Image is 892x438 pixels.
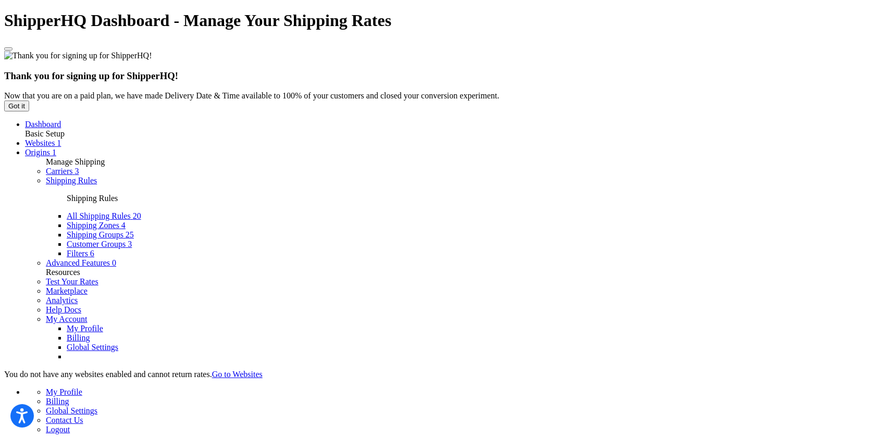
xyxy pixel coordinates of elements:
li: Carriers [46,167,888,176]
li: Test Your Rates [46,277,888,286]
span: Filters [67,249,88,258]
a: My Profile [46,387,82,396]
li: Customer Groups [67,240,888,249]
a: Carriers 3 [46,167,79,176]
span: 20 [133,211,141,220]
h3: Thank you for signing up for ShipperHQ! [4,70,888,82]
span: 4 [121,221,126,230]
button: Got it [4,101,29,111]
li: Help Docs [46,305,888,315]
li: Advanced Features [46,258,888,268]
span: 3 [128,240,132,248]
li: Marketplace [46,286,888,296]
li: Logout [46,425,888,434]
span: 25 [126,230,134,239]
span: Shipping Groups [67,230,123,239]
span: 0 [112,258,116,267]
a: Global Settings [46,406,97,415]
li: My Profile [46,387,888,397]
a: Billing [67,333,90,342]
li: Billing [67,333,888,343]
a: Marketplace [46,286,88,295]
span: Customer Groups [67,240,126,248]
li: Global Settings [46,406,888,416]
a: Filters 6 [67,249,94,258]
a: Billing [46,397,69,406]
a: Shipping Groups 25 [67,230,134,239]
a: Websites 1 [25,139,61,147]
li: Filters [67,249,888,258]
li: Origins [25,148,888,157]
div: You do not have any websites enabled and cannot return rates. [4,370,888,379]
li: Websites [25,139,888,148]
a: Help Docs [46,305,81,314]
li: Shipping Groups [67,230,888,240]
span: 1 [52,148,56,157]
a: Customer Groups 3 [67,240,132,248]
li: Billing [46,397,888,406]
img: Thank you for signing up for ShipperHQ! [4,51,152,60]
a: Global Settings [67,343,118,352]
li: Shipping Rules [46,176,888,258]
div: Manage Shipping [46,157,888,167]
h1: ShipperHQ Dashboard - Manage Your Shipping Rates [4,11,888,30]
li: My Account [46,315,888,361]
li: Dashboard [25,120,888,129]
span: Origins [25,148,50,157]
a: Analytics [46,296,78,305]
a: Test Your Rates [46,277,98,286]
span: 6 [90,249,94,258]
div: Now that you are on a paid plan, we have made Delivery Date & Time available to 100% of your cust... [4,91,888,101]
li: Contact Us [46,416,888,425]
li: Analytics [46,296,888,305]
a: Go to Websites [212,370,263,379]
span: Carriers [46,167,73,176]
li: Shipping Zones [67,221,888,230]
a: All Shipping Rules 20 [67,211,141,220]
div: Resources [46,268,888,277]
a: Origins 1 [25,148,56,157]
span: 1 [57,139,61,147]
span: 3 [75,167,79,176]
a: Contact Us [46,416,83,424]
a: Advanced Features 0 [46,258,116,267]
a: Shipping Zones 4 [67,221,126,230]
span: Websites [25,139,55,147]
a: Logout [46,425,70,434]
a: My Profile [67,324,103,333]
a: My Account [46,315,88,323]
p: Shipping Rules [67,194,888,203]
li: All Shipping Rules [67,211,888,221]
a: Dashboard [25,120,61,129]
div: Basic Setup [25,129,888,139]
li: Global Settings [67,343,888,352]
li: My Profile [67,324,888,333]
span: Shipping Zones [67,221,119,230]
a: Shipping Rules [46,176,97,185]
span: Advanced Features [46,258,110,267]
span: All Shipping Rules [67,211,131,220]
